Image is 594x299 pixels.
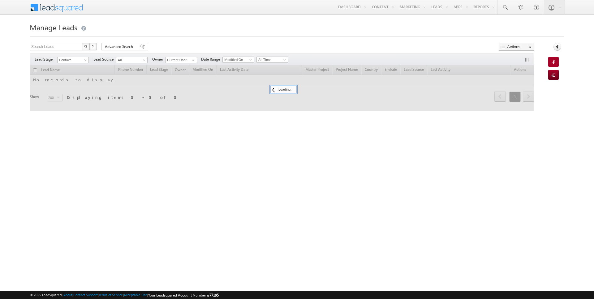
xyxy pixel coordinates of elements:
[30,292,219,298] span: © 2025 LeadSquared | | | | |
[189,57,196,63] a: Show All Items
[99,293,123,297] a: Terms of Service
[35,57,57,62] span: Lead Stage
[57,57,89,63] a: Contact
[63,293,72,297] a: About
[58,57,87,63] span: Contact
[152,57,166,62] span: Owner
[201,57,222,62] span: Date Range
[209,293,219,297] span: 77195
[30,22,77,32] span: Manage Leads
[124,293,147,297] a: Acceptable Use
[105,44,135,49] span: Advanced Search
[93,57,116,62] span: Lead Source
[270,86,297,93] div: Loading...
[499,43,534,51] button: Actions
[223,57,252,62] span: Modified On
[92,44,95,49] span: ?
[89,43,97,50] button: ?
[116,57,148,63] a: All
[148,293,219,297] span: Your Leadsquared Account Number is
[84,45,87,48] img: Search
[166,57,197,63] input: Type to Search
[222,57,254,63] a: Modified On
[256,57,288,63] a: All Time
[257,57,286,62] span: All Time
[73,293,98,297] a: Contact Support
[116,57,146,63] span: All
